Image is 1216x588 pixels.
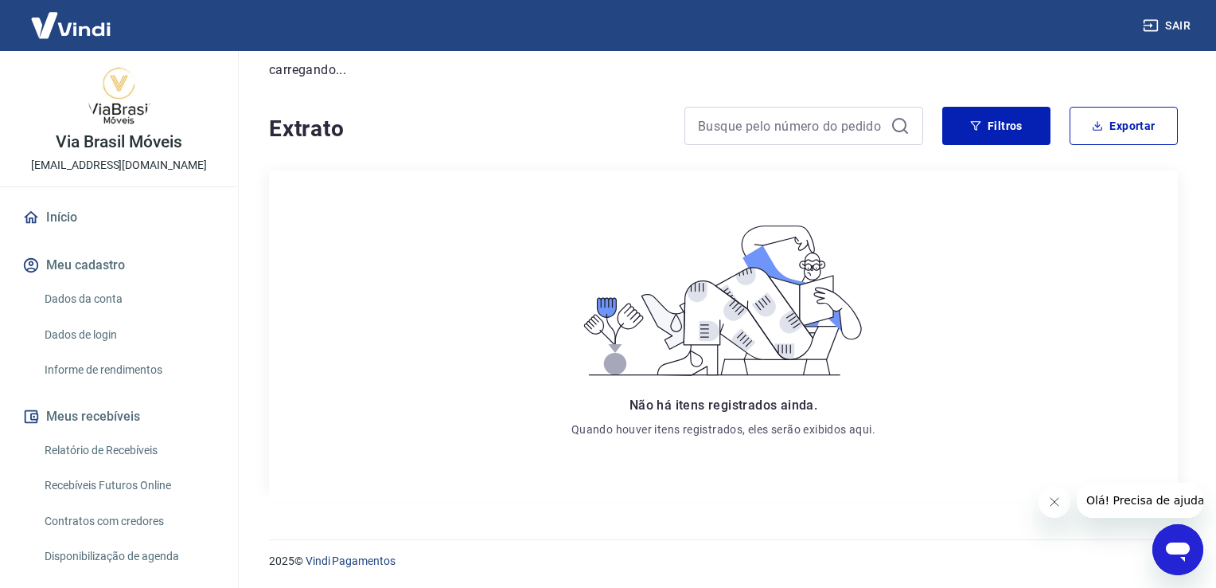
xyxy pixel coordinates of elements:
[269,113,665,145] h4: Extrato
[38,505,219,538] a: Contratos com credores
[38,469,219,502] a: Recebíveis Futuros Online
[38,434,219,467] a: Relatório de Recebíveis
[19,1,123,49] img: Vindi
[269,61,1178,80] p: carregando...
[31,157,207,174] p: [EMAIL_ADDRESS][DOMAIN_NAME]
[269,553,1178,570] p: 2025 ©
[38,319,219,351] a: Dados de login
[88,64,151,127] img: 25e1a341-8c9e-4f48-b201-db1bc8f8807c.jpeg
[1070,107,1178,145] button: Exportar
[1140,11,1197,41] button: Sair
[629,398,817,413] span: Não há itens registrados ainda.
[19,248,219,283] button: Meu cadastro
[10,11,134,24] span: Olá! Precisa de ajuda?
[306,555,396,567] a: Vindi Pagamentos
[1077,483,1203,518] iframe: Mensagem da empresa
[19,399,219,434] button: Meus recebíveis
[19,200,219,235] a: Início
[38,354,219,386] a: Informe de rendimentos
[1039,486,1070,518] iframe: Fechar mensagem
[56,134,181,151] p: Via Brasil Móveis
[942,107,1050,145] button: Filtros
[1152,524,1203,575] iframe: Botão para abrir a janela de mensagens
[698,114,884,138] input: Busque pelo número do pedido
[38,540,219,573] a: Disponibilização de agenda
[38,283,219,316] a: Dados da conta
[571,421,875,437] p: Quando houver itens registrados, eles serão exibidos aqui.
